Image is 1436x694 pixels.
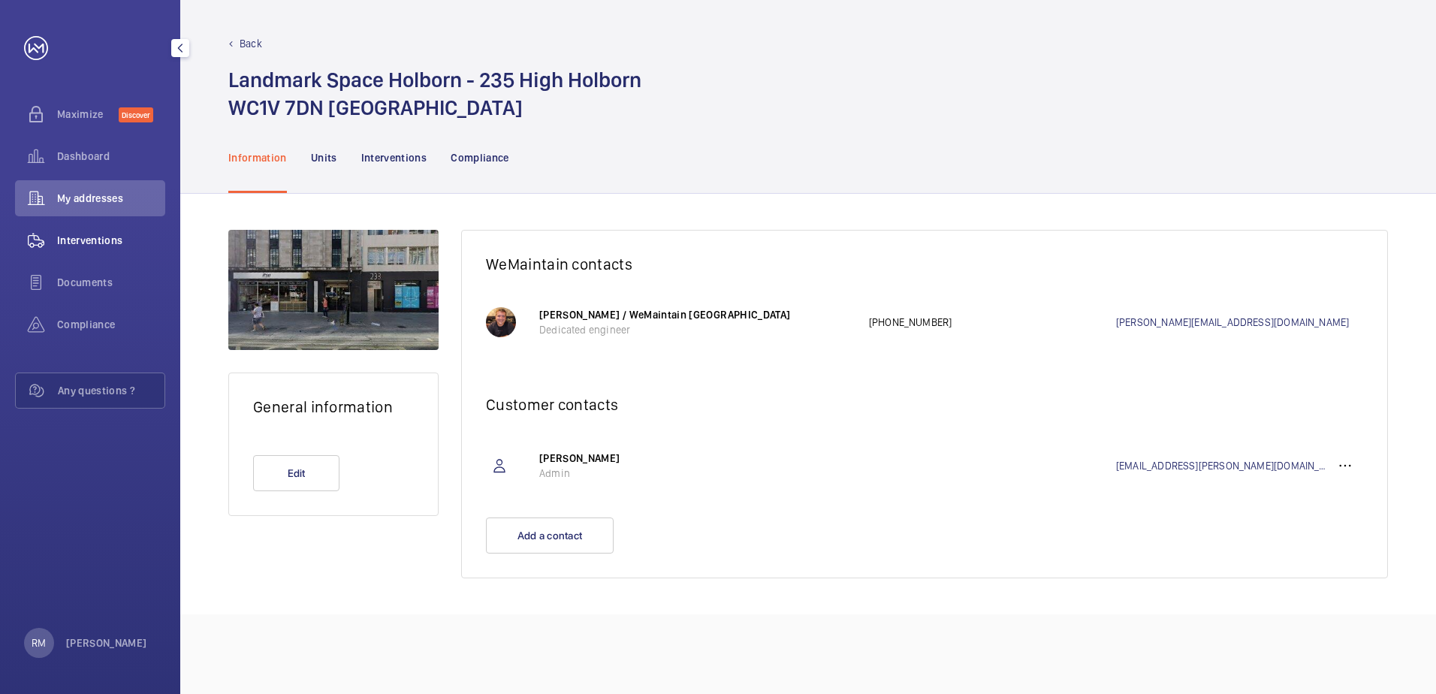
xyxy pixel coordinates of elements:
[57,275,165,290] span: Documents
[539,322,854,337] p: Dedicated engineer
[57,191,165,206] span: My addresses
[240,36,262,51] p: Back
[539,307,854,322] p: [PERSON_NAME] / WeMaintain [GEOGRAPHIC_DATA]
[539,466,854,481] p: Admin
[57,149,165,164] span: Dashboard
[311,150,337,165] p: Units
[57,233,165,248] span: Interventions
[539,451,854,466] p: [PERSON_NAME]
[486,395,1363,414] h2: Customer contacts
[32,635,46,650] p: RM
[58,383,164,398] span: Any questions ?
[361,150,427,165] p: Interventions
[451,150,509,165] p: Compliance
[1116,315,1363,330] a: [PERSON_NAME][EMAIL_ADDRESS][DOMAIN_NAME]
[253,455,339,491] button: Edit
[228,150,287,165] p: Information
[57,107,119,122] span: Maximize
[228,66,641,122] h1: Landmark Space Holborn - 235 High Holborn WC1V 7DN [GEOGRAPHIC_DATA]
[486,255,1363,273] h2: WeMaintain contacts
[119,107,153,122] span: Discover
[1116,458,1327,473] a: [EMAIL_ADDRESS][PERSON_NAME][DOMAIN_NAME]
[869,315,1116,330] p: [PHONE_NUMBER]
[66,635,147,650] p: [PERSON_NAME]
[57,317,165,332] span: Compliance
[486,517,614,554] button: Add a contact
[253,397,414,416] h2: General information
